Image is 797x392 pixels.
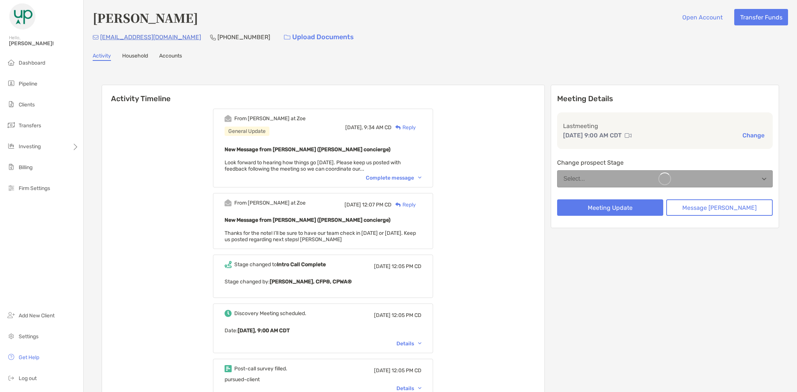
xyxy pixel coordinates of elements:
div: Details [396,385,421,392]
a: Activity [93,53,111,61]
p: Last meeting [563,121,767,131]
img: settings icon [7,332,16,340]
img: Zoe Logo [9,3,36,30]
b: [DATE], 9:00 AM CDT [238,327,290,334]
a: Accounts [159,53,182,61]
img: firm-settings icon [7,183,16,192]
b: New Message from [PERSON_NAME] ([PERSON_NAME] concierge) [225,146,390,153]
img: pipeline icon [7,79,16,88]
span: Transfers [19,122,41,129]
b: New Message from [PERSON_NAME] ([PERSON_NAME] concierge) [225,217,390,223]
div: Post-call survey filled. [234,365,287,372]
span: 12:05 PM CD [392,263,421,270]
b: [PERSON_NAME], CFP®, CPWA® [270,279,352,285]
span: 12:05 PM CD [392,312,421,318]
img: Chevron icon [418,387,421,389]
span: [DATE], [345,124,363,131]
div: Complete message [366,175,421,181]
h4: [PERSON_NAME] [93,9,198,26]
img: Chevron icon [418,177,421,179]
img: communication type [625,133,631,139]
div: Discovery Meeting scheduled. [234,310,306,317]
span: Thanks for the note! I’ll be sure to have our team check in [DATE] or [DATE]. Keep us posted rega... [225,230,416,243]
span: Log out [19,375,37,382]
div: Details [396,340,421,347]
span: [PERSON_NAME]! [9,40,79,47]
span: Pipeline [19,81,37,87]
button: Transfer Funds [734,9,788,25]
img: Phone Icon [210,34,216,40]
img: Chevron icon [418,342,421,345]
img: Event icon [225,310,232,317]
div: From [PERSON_NAME] at Zoe [234,200,306,206]
img: billing icon [7,162,16,171]
span: Clients [19,102,35,108]
p: [PHONE_NUMBER] [217,32,270,42]
img: Event icon [225,261,232,268]
p: Meeting Details [557,94,773,103]
a: Household [122,53,148,61]
img: Event icon [225,365,232,372]
span: Investing [19,143,41,150]
span: [DATE] [374,367,390,374]
img: get-help icon [7,352,16,361]
h6: Activity Timeline [102,85,544,103]
img: Reply icon [395,125,401,130]
p: [EMAIL_ADDRESS][DOMAIN_NAME] [100,32,201,42]
img: Reply icon [395,202,401,207]
span: pursued-client [225,376,260,383]
img: logout icon [7,373,16,382]
img: investing icon [7,141,16,150]
b: Intro Call Complete [277,261,326,268]
div: Stage changed to [234,261,326,268]
span: 9:34 AM CD [364,124,392,131]
span: [DATE] [374,312,390,318]
p: [DATE] 9:00 AM CDT [563,131,622,140]
span: [DATE] [345,202,361,208]
div: Reply [392,201,416,209]
span: Firm Settings [19,185,50,192]
a: Upload Documents [279,29,359,45]
img: dashboard icon [7,58,16,67]
span: Add New Client [19,312,55,319]
span: [DATE] [374,263,390,270]
p: Change prospect Stage [557,158,773,167]
button: Meeting Update [557,199,664,216]
button: Change [740,131,767,139]
div: General Update [225,127,269,136]
span: 12:05 PM CD [392,367,421,374]
div: From [PERSON_NAME] at Zoe [234,115,306,122]
span: Settings [19,333,38,340]
span: Dashboard [19,60,45,66]
img: transfers icon [7,121,16,130]
img: Event icon [225,199,232,206]
button: Message [PERSON_NAME] [666,199,773,216]
p: Stage changed by: [225,277,421,286]
img: button icon [284,35,290,40]
button: Open Account [676,9,728,25]
span: Billing [19,164,33,171]
img: add_new_client icon [7,311,16,320]
img: Event icon [225,115,232,122]
p: Date : [225,326,421,335]
img: Email Icon [93,35,99,40]
span: Get Help [19,354,39,361]
img: clients icon [7,100,16,109]
div: Reply [392,124,416,131]
span: 12:07 PM CD [362,202,392,208]
span: Look forward to hearing how things go [DATE]. Please keep us posted with feedback following the m... [225,159,401,172]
